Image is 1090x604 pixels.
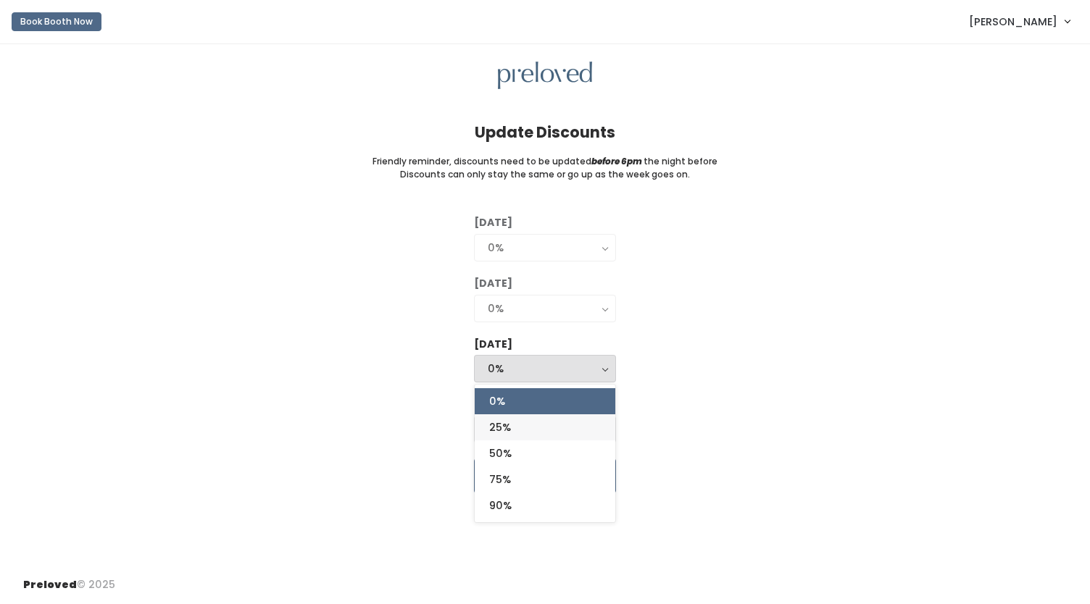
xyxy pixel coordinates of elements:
[23,577,77,592] span: Preloved
[489,498,512,513] span: 90%
[12,12,101,31] button: Book Booth Now
[474,234,616,261] button: 0%
[474,276,512,291] label: [DATE]
[474,215,512,230] label: [DATE]
[498,62,592,90] img: preloved logo
[489,393,505,409] span: 0%
[591,155,642,167] i: before 6pm
[373,155,717,168] small: Friendly reminder, discounts need to be updated the night before
[23,566,115,592] div: © 2025
[954,6,1084,37] a: [PERSON_NAME]
[474,337,512,352] label: [DATE]
[489,419,511,435] span: 25%
[474,295,616,322] button: 0%
[488,301,602,316] div: 0%
[489,471,511,487] span: 75%
[400,168,690,181] small: Discounts can only stay the same or go up as the week goes on.
[475,124,615,140] h4: Update Discounts
[489,445,512,461] span: 50%
[474,355,616,382] button: 0%
[488,240,602,256] div: 0%
[12,6,101,38] a: Book Booth Now
[969,14,1057,30] span: [PERSON_NAME]
[488,361,602,377] div: 0%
